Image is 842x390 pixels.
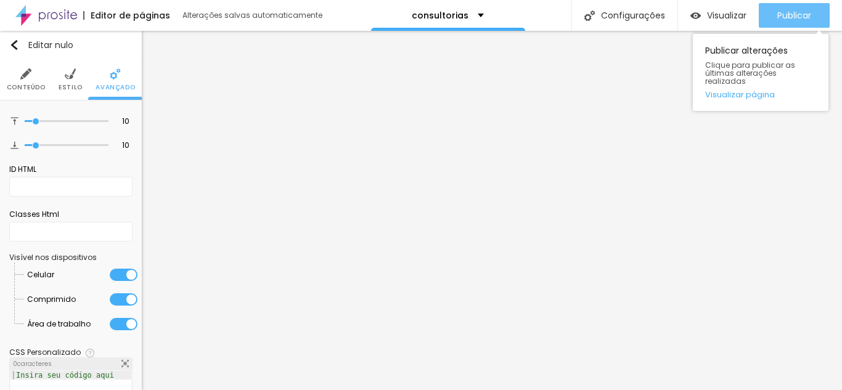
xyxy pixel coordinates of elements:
img: Ícone [9,40,19,50]
font: Clique para publicar as últimas alterações realizadas [705,60,795,86]
font: Avançado [96,83,135,92]
font: Editor de páginas [91,9,170,22]
font: CSS Personalizado [9,347,81,357]
img: Ícone [110,68,121,79]
img: Ícone [584,10,595,21]
font: Celular [27,269,54,280]
button: Publicar [759,3,830,28]
iframe: Editor [142,31,842,390]
font: Visível nos dispositivos [9,252,97,262]
img: view-1.svg [690,10,701,21]
font: Visualizar [707,9,746,22]
font: caracteres [17,359,52,368]
img: Ícone [20,68,31,79]
font: 0 [13,359,17,368]
font: Conteúdo [7,83,46,92]
font: Publicar alterações [705,44,788,57]
font: Classes Html [9,209,59,219]
img: Ícone [86,349,94,357]
font: Alterações salvas automaticamente [182,10,322,20]
font: Visualizar página [705,89,775,100]
img: Ícone [10,141,18,149]
font: ID HTML [9,164,36,174]
img: Ícone [121,360,129,367]
font: Comprimido [27,294,76,304]
font: Área de trabalho [27,319,91,329]
img: Ícone [65,68,76,79]
font: Configurações [601,9,665,22]
font: Publicar [777,9,811,22]
font: Insira seu código aqui [16,371,114,380]
button: Visualizar [678,3,759,28]
a: Visualizar página [705,91,816,99]
font: Editar nulo [28,39,73,51]
img: Ícone [10,117,18,125]
font: consultorias [412,9,468,22]
font: Estilo [59,83,83,92]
